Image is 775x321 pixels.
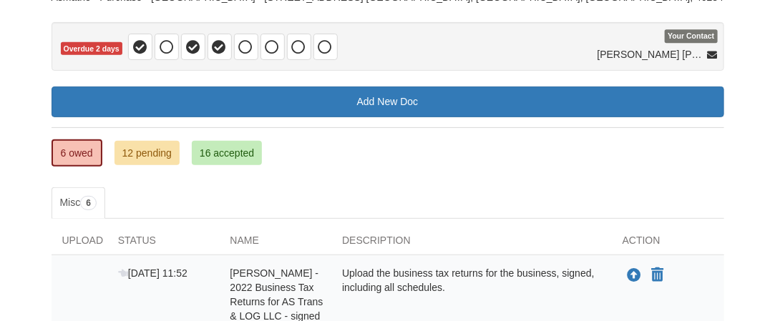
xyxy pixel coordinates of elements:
button: Upload James Asmathe - 2022 Business Tax Returns for AS Trans & LOG LLC - signed with all schedules [626,266,643,285]
span: [PERSON_NAME] [PERSON_NAME] [598,47,705,61]
span: Overdue 2 days [61,42,122,56]
a: Misc [52,187,105,219]
button: Declare James Asmathe - 2022 Business Tax Returns for AS Trans & LOG LLC - signed with all schedu... [650,267,666,284]
div: Name [219,233,331,255]
div: Upload [52,233,107,255]
a: 6 owed [52,139,102,167]
div: Description [331,233,612,255]
div: Status [107,233,220,255]
span: [DATE] 11:52 [118,267,187,279]
span: 6 [80,196,97,210]
a: 12 pending [114,141,180,165]
span: Your Contact [665,30,717,44]
a: Add New Doc [52,87,724,117]
a: 16 accepted [192,141,262,165]
div: Action [612,233,724,255]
